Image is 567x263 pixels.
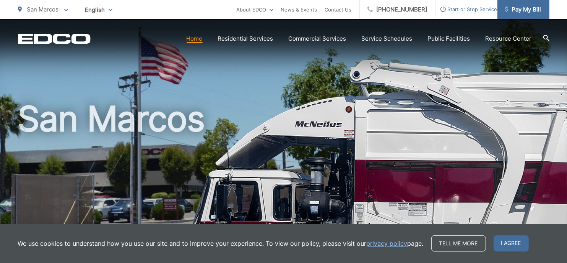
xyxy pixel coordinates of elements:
a: Service Schedules [362,34,413,43]
span: I agree [494,235,529,251]
a: EDCD logo. Return to the homepage. [18,33,91,44]
a: Commercial Services [289,34,346,43]
a: Public Facilities [428,34,470,43]
a: Contact Us [325,5,352,14]
span: Pay My Bill [505,5,541,14]
a: Home [187,34,203,43]
a: Tell me more [431,235,486,251]
a: About EDCO [237,5,273,14]
span: San Marcos [27,6,59,13]
a: News & Events [281,5,317,14]
a: Resource Center [486,34,532,43]
a: privacy policy [367,239,408,248]
p: We use cookies to understand how you use our site and to improve your experience. To view our pol... [18,239,424,248]
a: Residential Services [218,34,273,43]
span: English [80,3,118,16]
